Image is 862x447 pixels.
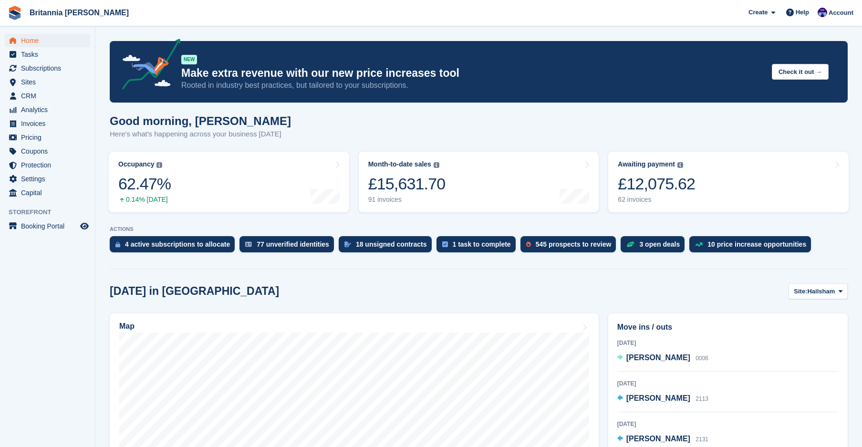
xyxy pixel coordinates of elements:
span: Home [21,34,78,47]
div: 4 active subscriptions to allocate [125,240,230,248]
div: NEW [181,55,197,64]
img: icon-info-grey-7440780725fd019a000dd9b08b2336e03edf1995a4989e88bcd33f0948082b44.svg [434,162,439,168]
span: Protection [21,158,78,172]
span: Tasks [21,48,78,61]
img: price-adjustments-announcement-icon-8257ccfd72463d97f412b2fc003d46551f7dbcb40ab6d574587a9cd5c0d94... [114,39,181,93]
a: [PERSON_NAME] 2131 [617,433,708,446]
span: Capital [21,186,78,199]
img: contract_signature_icon-13c848040528278c33f63329250d36e43548de30e8caae1d1a13099fd9432cc5.svg [344,241,351,247]
a: [PERSON_NAME] 0006 [617,352,708,364]
div: Occupancy [118,160,154,168]
a: menu [5,219,90,233]
a: Month-to-date sales £15,631.70 91 invoices [359,152,599,212]
div: 18 unsigned contracts [356,240,427,248]
span: Storefront [9,208,95,217]
span: Invoices [21,117,78,130]
span: Booking Portal [21,219,78,233]
a: menu [5,89,90,103]
span: Create [748,8,768,17]
img: Cameron Ballard [818,8,827,17]
span: [PERSON_NAME] [626,353,690,362]
a: Occupancy 62.47% 0.14% [DATE] [109,152,349,212]
a: menu [5,62,90,75]
a: 3 open deals [621,236,689,257]
div: 10 price increase opportunities [707,240,806,248]
span: Coupons [21,145,78,158]
div: 77 unverified identities [257,240,329,248]
span: Hailsham [807,287,835,296]
a: menu [5,103,90,116]
span: 0006 [696,355,708,362]
img: prospect-51fa495bee0391a8d652442698ab0144808aea92771e9ea1ae160a38d050c398.svg [526,241,531,247]
button: Site: Hailsham [789,283,848,299]
div: 0.14% [DATE] [118,196,171,204]
img: active_subscription_to_allocate_icon-d502201f5373d7db506a760aba3b589e785aa758c864c3986d89f69b8ff3... [115,241,120,248]
span: Sites [21,75,78,89]
h2: Map [119,322,135,331]
img: icon-info-grey-7440780725fd019a000dd9b08b2336e03edf1995a4989e88bcd33f0948082b44.svg [677,162,683,168]
a: Preview store [79,220,90,232]
a: menu [5,34,90,47]
span: [PERSON_NAME] [626,435,690,443]
div: 62 invoices [618,196,695,204]
img: icon-info-grey-7440780725fd019a000dd9b08b2336e03edf1995a4989e88bcd33f0948082b44.svg [156,162,162,168]
a: 1 task to complete [436,236,520,257]
div: 91 invoices [368,196,446,204]
span: 2131 [696,436,708,443]
img: stora-icon-8386f47178a22dfd0bd8f6a31ec36ba5ce8667c1dd55bd0f319d3a0aa187defe.svg [8,6,22,20]
h1: Good morning, [PERSON_NAME] [110,114,291,127]
a: menu [5,186,90,199]
div: 545 prospects to review [536,240,612,248]
a: menu [5,158,90,172]
p: Here's what's happening across your business [DATE] [110,129,291,140]
div: £12,075.62 [618,174,695,194]
img: task-75834270c22a3079a89374b754ae025e5fb1db73e45f91037f5363f120a921f8.svg [442,241,448,247]
button: Check it out → [772,64,829,80]
a: 545 prospects to review [520,236,621,257]
img: deal-1b604bf984904fb50ccaf53a9ad4b4a5d6e5aea283cecdc64d6e3604feb123c2.svg [626,241,634,248]
h2: [DATE] in [GEOGRAPHIC_DATA] [110,285,279,298]
a: Awaiting payment £12,075.62 62 invoices [608,152,849,212]
span: Analytics [21,103,78,116]
div: Awaiting payment [618,160,675,168]
div: 1 task to complete [453,240,511,248]
span: Pricing [21,131,78,144]
div: 3 open deals [639,240,680,248]
span: [PERSON_NAME] [626,394,690,402]
a: 10 price increase opportunities [689,236,816,257]
span: Help [796,8,809,17]
a: 18 unsigned contracts [339,236,436,257]
div: Month-to-date sales [368,160,431,168]
a: menu [5,131,90,144]
div: [DATE] [617,420,839,428]
p: Make extra revenue with our new price increases tool [181,66,764,80]
a: 4 active subscriptions to allocate [110,236,239,257]
a: menu [5,48,90,61]
span: Site: [794,287,807,296]
a: menu [5,145,90,158]
div: £15,631.70 [368,174,446,194]
p: Rooted in industry best practices, but tailored to your subscriptions. [181,80,764,91]
span: Subscriptions [21,62,78,75]
span: Settings [21,172,78,186]
img: price_increase_opportunities-93ffe204e8149a01c8c9dc8f82e8f89637d9d84a8eef4429ea346261dce0b2c0.svg [695,242,703,247]
a: menu [5,117,90,130]
a: menu [5,75,90,89]
img: verify_identity-adf6edd0f0f0b5bbfe63781bf79b02c33cf7c696d77639b501bdc392416b5a36.svg [245,241,252,247]
p: ACTIONS [110,226,848,232]
a: 77 unverified identities [239,236,339,257]
span: CRM [21,89,78,103]
div: [DATE] [617,339,839,347]
a: menu [5,172,90,186]
span: Account [829,8,853,18]
a: [PERSON_NAME] 2113 [617,393,708,405]
div: 62.47% [118,174,171,194]
span: 2113 [696,395,708,402]
div: [DATE] [617,379,839,388]
a: Britannia [PERSON_NAME] [26,5,133,21]
h2: Move ins / outs [617,322,839,333]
